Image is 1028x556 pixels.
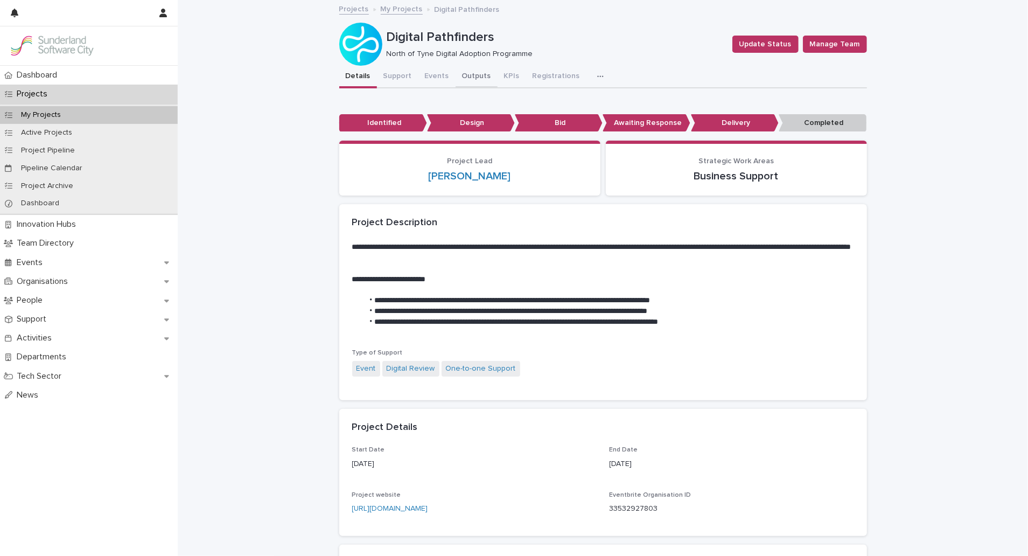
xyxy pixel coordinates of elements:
p: Identified [339,114,427,132]
p: Pipeline Calendar [12,164,91,173]
img: Kay6KQejSz2FjblR6DWv [9,35,95,57]
span: Start Date [352,447,385,453]
span: Project Lead [447,157,492,165]
p: My Projects [12,110,69,120]
p: Activities [12,333,60,343]
p: Completed [779,114,866,132]
p: News [12,390,47,400]
p: Project Pipeline [12,146,83,155]
a: My Projects [381,2,423,15]
button: Details [339,66,377,88]
p: Delivery [691,114,779,132]
p: Events [12,258,51,268]
button: Support [377,66,418,88]
span: Manage Team [810,39,860,50]
p: [DATE] [352,458,597,470]
a: Projects [339,2,369,15]
span: Eventbrite Organisation ID [610,492,691,498]
button: Registrations [526,66,586,88]
a: One-to-one Support [446,363,516,374]
a: [PERSON_NAME] [429,170,511,183]
p: Bid [515,114,603,132]
button: KPIs [498,66,526,88]
p: Dashboard [12,199,68,208]
p: Digital Pathfinders [435,3,500,15]
span: Strategic Work Areas [698,157,774,165]
p: Digital Pathfinders [387,30,724,45]
span: End Date [610,447,638,453]
p: Departments [12,352,75,362]
p: Projects [12,89,56,99]
h2: Project Description [352,217,438,229]
a: Digital Review [387,363,435,374]
p: Awaiting Response [603,114,690,132]
p: North of Tyne Digital Adoption Programme [387,50,719,59]
p: Active Projects [12,128,81,137]
span: Update Status [739,39,792,50]
p: People [12,295,51,305]
p: Dashboard [12,70,66,80]
p: Team Directory [12,238,82,248]
p: [DATE] [610,458,854,470]
p: Tech Sector [12,371,70,381]
p: Project Archive [12,182,82,191]
a: [URL][DOMAIN_NAME] [352,505,428,512]
button: Outputs [456,66,498,88]
p: Support [12,314,55,324]
h2: Project Details [352,422,418,434]
button: Events [418,66,456,88]
button: Update Status [732,36,799,53]
p: Innovation Hubs [12,219,85,230]
span: Project website [352,492,401,498]
button: Manage Team [803,36,867,53]
p: Business Support [619,170,854,183]
p: 33532927803 [610,503,854,515]
p: Design [427,114,515,132]
p: Organisations [12,276,76,287]
a: Event [356,363,376,374]
span: Type of Support [352,350,403,356]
